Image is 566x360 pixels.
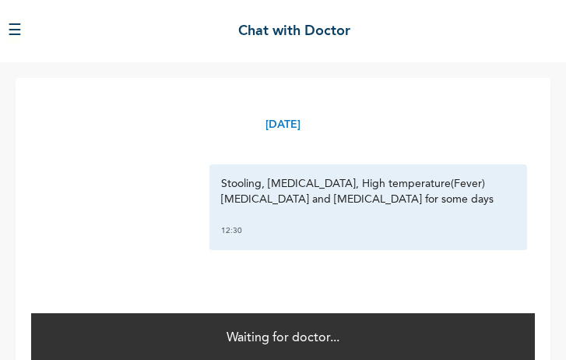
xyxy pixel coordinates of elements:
p: Waiting for doctor... [227,329,339,348]
h2: Chat with Doctor [238,21,350,42]
div: 12:30 [221,223,515,238]
p: Stooling, [MEDICAL_DATA], High temperature(Fever) [MEDICAL_DATA] and [MEDICAL_DATA] for some days [221,176,515,207]
iframe: SalesIQ Chatwindow [258,6,562,348]
button: ☰ [8,19,22,43]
